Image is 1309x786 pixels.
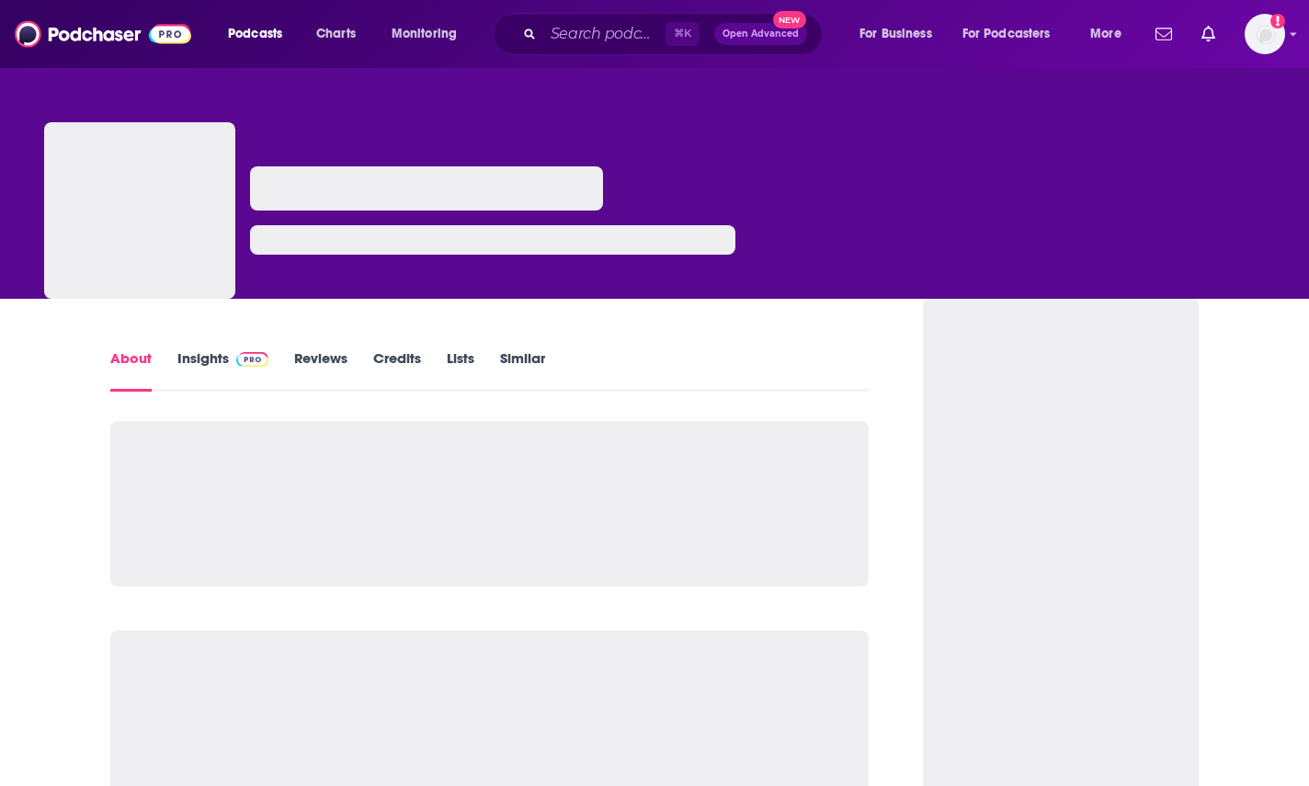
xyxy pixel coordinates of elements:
a: Show notifications dropdown [1148,18,1179,50]
img: Podchaser - Follow, Share and Rate Podcasts [15,17,191,51]
div: Search podcasts, credits, & more... [510,13,840,55]
button: open menu [1077,19,1144,49]
a: Lists [447,349,474,392]
button: Open AdvancedNew [714,23,807,45]
svg: Add a profile image [1270,14,1285,28]
button: open menu [215,19,306,49]
span: More [1090,21,1121,47]
a: Similar [500,349,545,392]
a: Credits [373,349,421,392]
input: Search podcasts, credits, & more... [543,19,666,49]
img: Podchaser Pro [236,352,268,367]
span: Podcasts [228,21,282,47]
button: open menu [847,19,955,49]
a: Reviews [294,349,347,392]
span: ⌘ K [666,22,700,46]
a: InsightsPodchaser Pro [177,349,268,392]
span: Logged in as shcarlos [1245,14,1285,54]
span: For Business [859,21,932,47]
a: Show notifications dropdown [1194,18,1223,50]
button: open menu [950,19,1077,49]
span: Open Advanced [723,29,799,39]
img: User Profile [1245,14,1285,54]
a: About [110,349,152,392]
button: open menu [379,19,481,49]
a: Charts [304,19,367,49]
button: Show profile menu [1245,14,1285,54]
span: Charts [316,21,356,47]
span: New [773,11,806,28]
span: For Podcasters [962,21,1051,47]
span: Monitoring [392,21,457,47]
